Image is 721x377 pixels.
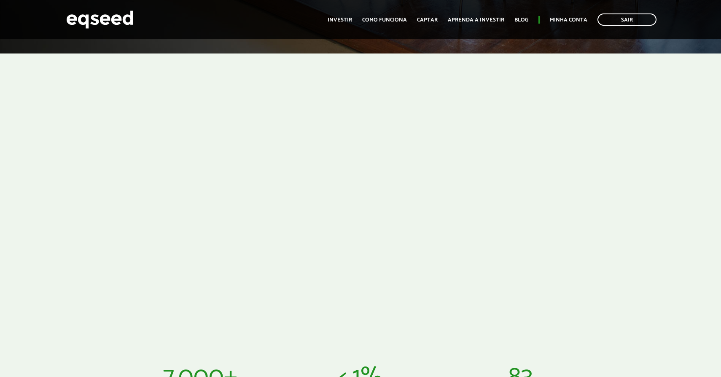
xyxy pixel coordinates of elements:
a: Blog [514,17,528,23]
a: Aprenda a investir [448,17,504,23]
img: EqSeed [66,8,134,31]
a: Investir [328,17,352,23]
a: Como funciona [362,17,407,23]
a: Captar [417,17,438,23]
a: Minha conta [550,17,587,23]
iframe: Como investir pela EqSeed? [126,79,595,342]
a: Sair [597,13,656,26]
